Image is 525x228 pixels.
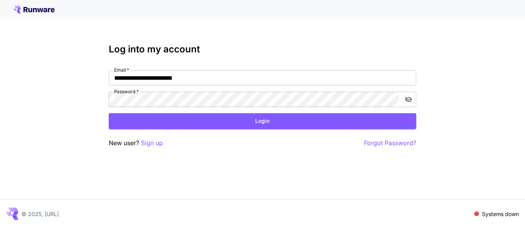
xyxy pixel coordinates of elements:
button: toggle password visibility [402,92,415,106]
button: Forgot Password? [364,138,416,148]
label: Email [114,67,129,73]
p: Systems down [482,210,519,218]
p: © 2025, [URL] [22,210,59,218]
button: Sign up [141,138,163,148]
h3: Log into my account [109,44,416,55]
button: Login [109,113,416,129]
p: New user? [109,138,163,148]
label: Password [114,88,139,95]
